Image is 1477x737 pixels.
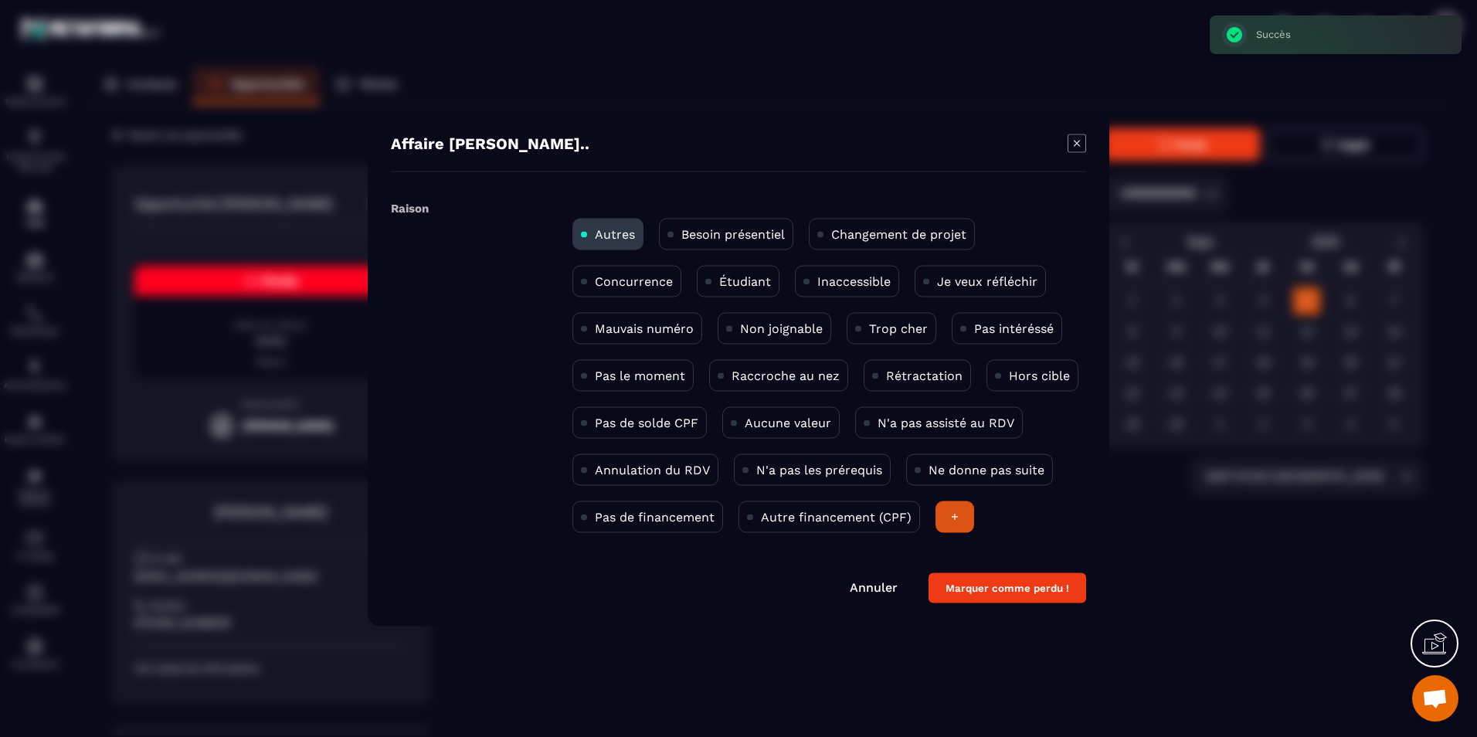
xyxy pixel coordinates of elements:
[745,416,831,430] p: Aucune valeur
[740,321,823,336] p: Non joignable
[595,510,715,525] p: Pas de financement
[595,368,685,383] p: Pas le moment
[1009,368,1070,383] p: Hors cible
[817,274,891,289] p: Inaccessible
[391,202,429,216] label: Raison
[869,321,928,336] p: Trop cher
[595,416,698,430] p: Pas de solde CPF
[886,368,963,383] p: Rétractation
[595,274,673,289] p: Concurrence
[756,463,882,477] p: N'a pas les prérequis
[850,580,898,595] a: Annuler
[1412,675,1458,722] a: Ouvrir le chat
[732,368,840,383] p: Raccroche au nez
[761,510,912,525] p: Autre financement (CPF)
[391,134,589,156] h4: Affaire [PERSON_NAME]..
[719,274,771,289] p: Étudiant
[935,501,974,533] div: +
[878,416,1014,430] p: N'a pas assisté au RDV
[831,227,966,242] p: Changement de projet
[595,227,635,242] p: Autres
[929,573,1086,603] button: Marquer comme perdu !
[937,274,1037,289] p: Je veux réfléchir
[595,463,710,477] p: Annulation du RDV
[681,227,785,242] p: Besoin présentiel
[974,321,1054,336] p: Pas intéréssé
[595,321,694,336] p: Mauvais numéro
[929,463,1044,477] p: Ne donne pas suite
